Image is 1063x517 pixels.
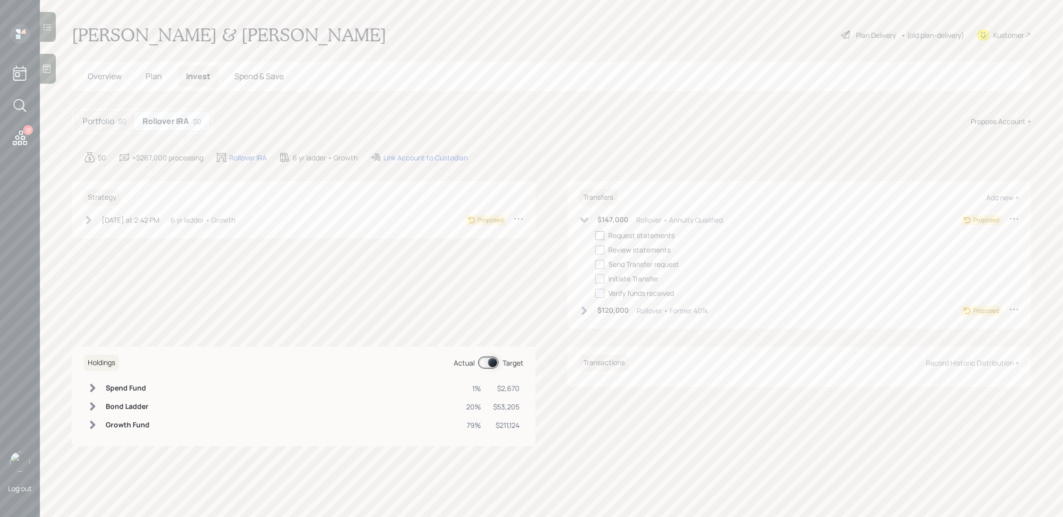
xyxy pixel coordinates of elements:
h6: Spend Fund [106,384,150,392]
div: Proposed [478,216,504,225]
span: Plan [146,71,162,82]
h6: $120,000 [597,306,629,315]
div: Link Account to Custodian [383,152,468,163]
div: Plan Delivery [856,30,896,40]
h6: Transactions [579,355,629,371]
div: Target [503,358,524,368]
span: Invest [186,71,210,82]
div: Rollover IRA [229,152,267,163]
div: $0 [193,116,201,127]
span: Spend & Save [234,71,284,82]
div: $2,670 [493,383,520,393]
div: Propose Account + [971,116,1031,127]
div: 79% [466,420,481,430]
h1: [PERSON_NAME] & [PERSON_NAME] [72,24,386,46]
div: +$267,000 processing [132,152,203,163]
div: $0 [118,116,127,127]
div: $211,124 [493,420,520,430]
div: Request statements [608,230,675,241]
div: $0 [98,152,106,163]
h5: Rollover IRA [143,117,189,126]
div: 20% [466,401,481,412]
div: Rollover • Annuity Qualified [636,215,723,225]
span: Overview [88,71,122,82]
h6: $147,000 [597,216,628,224]
div: [DATE] at 2:42 PM [102,215,160,225]
h6: Growth Fund [106,421,150,429]
div: 6 yr ladder • Growth [171,215,235,225]
h6: Holdings [84,355,119,371]
div: Verify funds received [608,288,674,298]
div: Send Transfer request [608,259,679,269]
div: Kustomer [993,30,1024,40]
div: Proposed [973,306,999,315]
div: Add new + [986,193,1019,202]
div: $53,205 [493,401,520,412]
div: 13 [23,125,33,135]
div: • (old plan-delivery) [901,30,964,40]
div: Proposed [973,216,999,225]
div: 1% [466,383,481,393]
div: Log out [8,484,32,493]
div: Initiate Transfer [608,273,659,284]
div: Actual [454,358,475,368]
h6: Transfers [579,189,617,206]
img: treva-nostdahl-headshot.png [10,452,30,472]
div: Rollover • Former 401k [637,305,708,316]
div: Review statements [608,245,671,255]
h6: Bond Ladder [106,402,150,411]
h5: Portfolio [83,117,114,126]
div: 6 yr ladder • Growth [293,152,357,163]
h6: Strategy [84,189,120,206]
div: Record Historic Distribution + [926,358,1019,368]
